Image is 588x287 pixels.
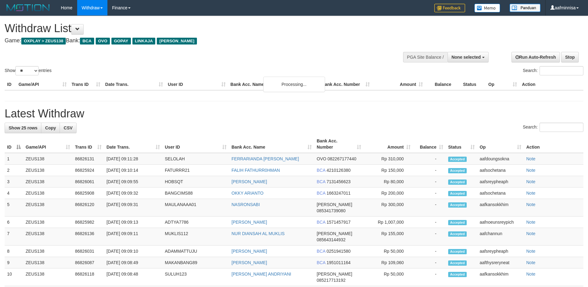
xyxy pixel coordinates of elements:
td: HOBSQT [162,176,229,188]
a: CSV [60,123,77,133]
span: BCA [80,38,94,44]
td: SELOLAH [162,153,229,165]
th: Action [524,135,583,153]
a: Copy [41,123,60,133]
td: aafsochetana [477,165,524,176]
span: BCA [317,260,325,265]
td: aafnoeunsreypich [477,217,524,228]
td: - [413,246,446,257]
th: Date Trans. [103,79,165,90]
span: Accepted [448,191,467,196]
span: Copy 0251941580 to clipboard [327,249,351,254]
td: 86826131 [73,153,104,165]
a: Note [526,191,536,196]
td: 86826031 [73,246,104,257]
th: Bank Acc. Number [319,79,372,90]
span: Accepted [448,249,467,254]
td: [DATE] 09:09:11 [104,228,162,246]
td: 86826136 [73,228,104,246]
td: aafthysreryneat [477,257,524,268]
img: MOTION_logo.png [5,3,52,12]
td: - [413,199,446,217]
span: Accepted [448,231,467,237]
label: Search: [523,66,583,75]
td: 8 [5,246,23,257]
a: Note [526,260,536,265]
td: [DATE] 09:09:31 [104,199,162,217]
td: ADAMMATTUJU [162,246,229,257]
span: Accepted [448,220,467,225]
td: ZEUS138 [23,217,73,228]
span: Copy 7131456623 to clipboard [327,179,351,184]
td: 86826087 [73,257,104,268]
td: FATURRR21 [162,165,229,176]
td: Rp 1,007,000 [364,217,413,228]
td: ZEUS138 [23,176,73,188]
td: aafsreypheaph [477,176,524,188]
td: Rp 50,000 [364,268,413,286]
span: [PERSON_NAME] [317,231,352,236]
th: Balance: activate to sort column ascending [413,135,446,153]
td: ZEUS138 [23,188,73,199]
button: None selected [448,52,489,62]
span: Accepted [448,168,467,173]
td: Rp 150,000 [364,165,413,176]
td: 86825908 [73,188,104,199]
th: Date Trans.: activate to sort column ascending [104,135,162,153]
td: Rp 155,000 [364,228,413,246]
td: - [413,165,446,176]
a: [PERSON_NAME] ANDRIYANI [231,272,291,276]
td: [DATE] 09:10:14 [104,165,162,176]
span: BCA [317,249,325,254]
th: Status: activate to sort column ascending [446,135,477,153]
a: [PERSON_NAME] [231,179,267,184]
span: Accepted [448,272,467,277]
th: Trans ID: activate to sort column ascending [73,135,104,153]
th: Bank Acc. Number: activate to sort column ascending [314,135,364,153]
td: [DATE] 09:11:28 [104,153,162,165]
input: Search: [540,123,583,132]
a: Show 25 rows [5,123,41,133]
th: Trans ID [69,79,103,90]
td: Rp 200,000 [364,188,413,199]
a: NUR DIANSAH AL MUKLIS [231,231,285,236]
span: BCA [317,168,325,173]
a: Note [526,220,536,225]
td: 5 [5,199,23,217]
td: aafkansokkhim [477,199,524,217]
td: aafsreypheaph [477,246,524,257]
td: [DATE] 09:09:55 [104,176,162,188]
img: Feedback.jpg [434,4,465,12]
td: - [413,257,446,268]
td: 10 [5,268,23,286]
td: 86826061 [73,176,104,188]
span: Accepted [448,157,467,162]
td: Rp 109,060 [364,257,413,268]
span: BCA [317,220,325,225]
td: - [413,268,446,286]
th: Game/API [16,79,69,90]
a: Note [526,179,536,184]
th: Bank Acc. Name: activate to sort column ascending [229,135,314,153]
span: Accepted [448,179,467,185]
td: ZEUS138 [23,228,73,246]
a: Note [526,168,536,173]
td: 2 [5,165,23,176]
td: 86825924 [73,165,104,176]
span: Copy 1571457917 to clipboard [327,220,351,225]
a: FALIH FATHURR0HMAN [231,168,280,173]
a: Stop [561,52,579,62]
h4: Game: Bank: [5,38,386,44]
td: ZEUS138 [23,153,73,165]
span: [PERSON_NAME] [317,202,352,207]
th: Amount [372,79,425,90]
td: - [413,153,446,165]
th: Op: activate to sort column ascending [477,135,524,153]
td: ZEUS138 [23,246,73,257]
td: ZEUS138 [23,257,73,268]
span: [PERSON_NAME] [157,38,197,44]
td: ZEUS138 [23,165,73,176]
th: Action [519,79,583,90]
td: [DATE] 09:08:48 [104,268,162,286]
a: [PERSON_NAME] [231,260,267,265]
